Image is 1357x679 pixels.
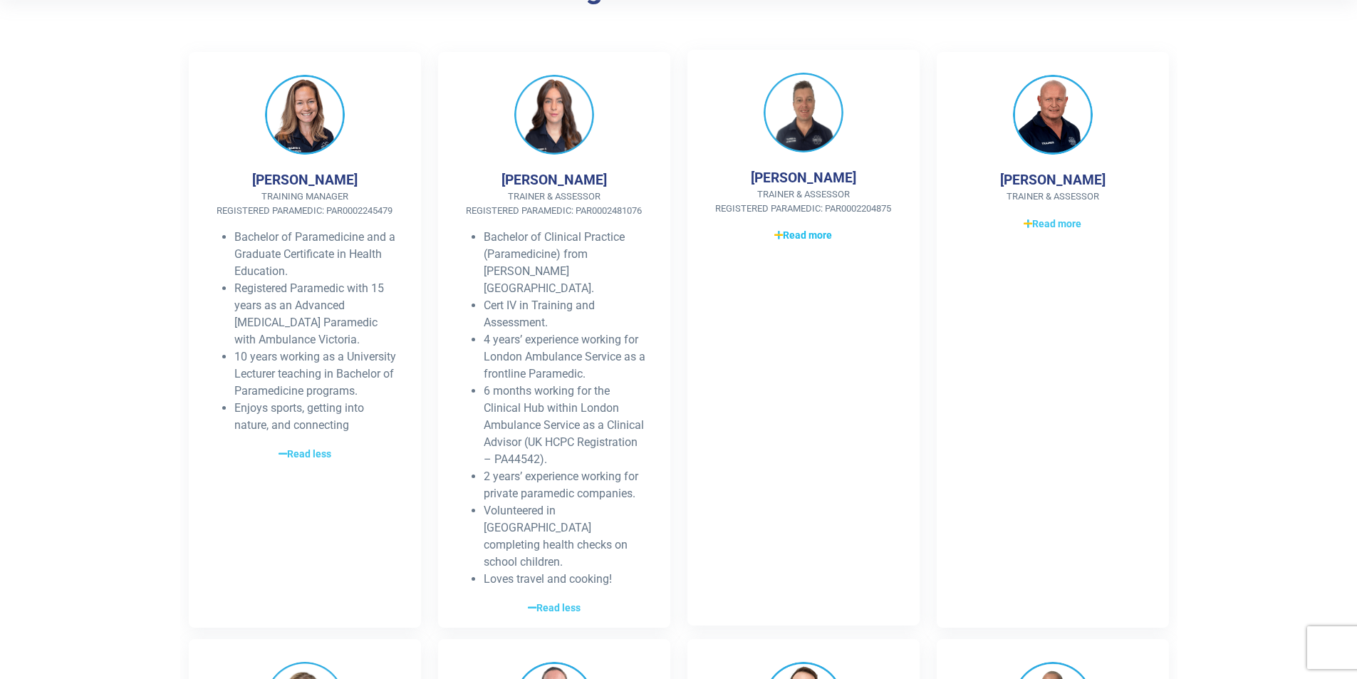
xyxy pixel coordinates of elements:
h4: [PERSON_NAME] [252,172,358,188]
li: 2 years’ experience working for private paramedic companies. [484,468,648,502]
li: Enjoys sports, getting into nature, and connecting [234,400,398,434]
h4: [PERSON_NAME] [1000,172,1106,188]
li: Loves travel and cooking! [484,571,648,588]
img: Betina Ellul [514,75,594,155]
li: Volunteered in [GEOGRAPHIC_DATA] completing health checks on school children. [484,502,648,571]
a: Read less [212,445,398,462]
span: Training Manager Registered Paramedic: PAR0002245479 [212,190,398,217]
li: Bachelor of Clinical Practice (Paramedicine) from [PERSON_NAME][GEOGRAPHIC_DATA]. [484,229,648,297]
span: Read more [774,228,832,243]
span: Read more [1024,217,1081,232]
img: Chris King [764,73,843,152]
a: Read less [461,599,648,616]
span: Trainer & Assessor [960,190,1146,204]
li: 6 months working for the Clinical Hub within London Ambulance Service as a Clinical Advisor (UK H... [484,383,648,468]
span: Read less [528,601,581,616]
li: Cert IV in Training and Assessment. [484,297,648,331]
span: Read less [279,447,331,462]
img: Jens Hojby [1013,75,1093,155]
li: Bachelor of Paramedicine and a Graduate Certificate in Health Education. [234,229,398,280]
li: Registered Paramedic with 15 years as an Advanced [MEDICAL_DATA] Paramedic with Ambulance Victoria. [234,280,398,348]
a: Read more [710,227,897,244]
h4: [PERSON_NAME] [501,172,607,188]
h4: [PERSON_NAME] [751,170,856,186]
span: Trainer & Assessor Registered Paramedic: PAR0002204875 [710,187,897,215]
img: Jaime Wallis [265,75,345,155]
a: Read more [960,215,1146,232]
li: 10 years working as a University Lecturer teaching in Bachelor of Paramedicine programs. [234,348,398,400]
span: Trainer & Assessor Registered Paramedic: PAR0002481076 [461,190,648,217]
li: 4 years’ experience working for London Ambulance Service as a frontline Paramedic. [484,331,648,383]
